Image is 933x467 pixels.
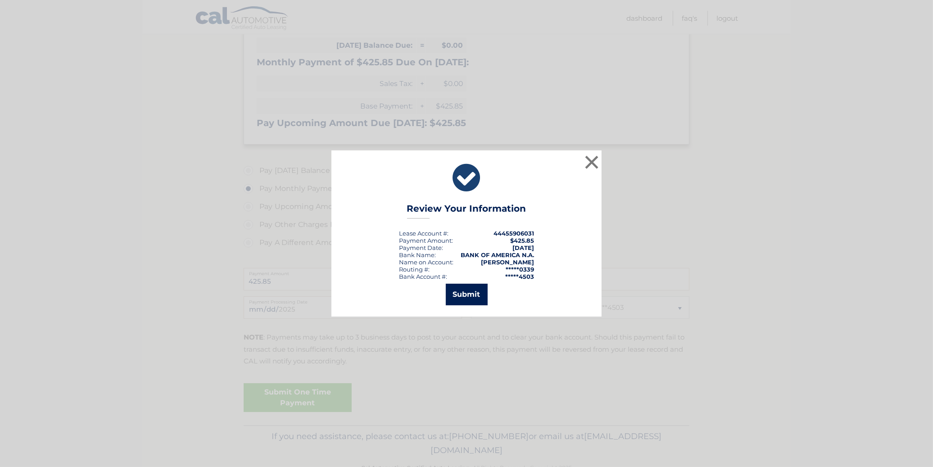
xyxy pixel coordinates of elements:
span: Payment Date [399,244,442,251]
strong: 44455906031 [494,230,534,237]
strong: [PERSON_NAME] [481,258,534,266]
div: : [399,244,443,251]
button: × [583,153,601,171]
div: Bank Name: [399,251,436,258]
span: [DATE] [512,244,534,251]
div: Bank Account #: [399,273,447,280]
div: Lease Account #: [399,230,448,237]
strong: BANK OF AMERICA N.A. [461,251,534,258]
span: $425.85 [510,237,534,244]
button: Submit [446,284,488,305]
div: Payment Amount: [399,237,453,244]
h3: Review Your Information [407,203,526,219]
div: Name on Account: [399,258,453,266]
div: Routing #: [399,266,430,273]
